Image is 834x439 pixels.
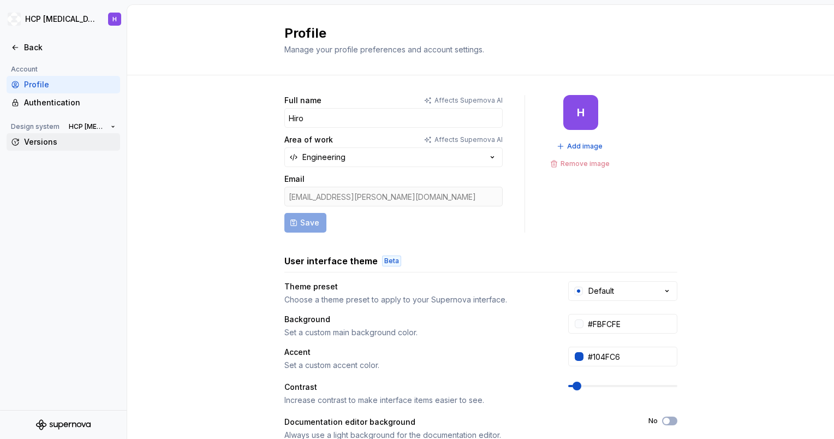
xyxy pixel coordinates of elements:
[7,120,64,133] div: Design system
[553,139,607,154] button: Add image
[284,417,415,428] div: Documentation editor background
[284,254,378,268] h3: User interface theme
[284,314,330,325] div: Background
[284,347,311,358] div: Accent
[284,95,321,106] label: Full name
[284,281,338,292] div: Theme preset
[284,360,549,371] div: Set a custom accent color.
[24,42,116,53] div: Back
[69,122,106,131] span: HCP [MEDICAL_DATA]
[284,45,484,54] span: Manage your profile preferences and account settings.
[2,7,124,31] button: HCP [MEDICAL_DATA]H
[24,97,116,108] div: Authentication
[284,395,549,406] div: Increase contrast to make interface items easier to see.
[284,134,333,145] label: Area of work
[583,347,677,366] input: #104FC6
[284,382,317,393] div: Contrast
[284,25,664,42] h2: Profile
[25,14,95,25] div: HCP [MEDICAL_DATA]
[577,108,585,117] div: H
[382,256,401,266] div: Beta
[434,135,503,144] p: Affects Supernova AI
[567,142,603,151] span: Add image
[302,152,345,163] div: Engineering
[7,76,120,93] a: Profile
[112,15,117,23] div: H
[434,96,503,105] p: Affects Supernova AI
[284,174,305,185] label: Email
[648,417,658,425] label: No
[7,39,120,56] a: Back
[7,63,42,76] div: Account
[568,281,677,301] button: Default
[8,13,21,26] img: 317a9594-9ec3-41ad-b59a-e557b98ff41d.png
[588,286,614,296] div: Default
[284,327,549,338] div: Set a custom main background color.
[7,133,120,151] a: Versions
[24,79,116,90] div: Profile
[36,419,91,430] svg: Supernova Logo
[24,137,116,147] div: Versions
[7,94,120,111] a: Authentication
[284,294,549,305] div: Choose a theme preset to apply to your Supernova interface.
[583,314,677,334] input: #FFFFFF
